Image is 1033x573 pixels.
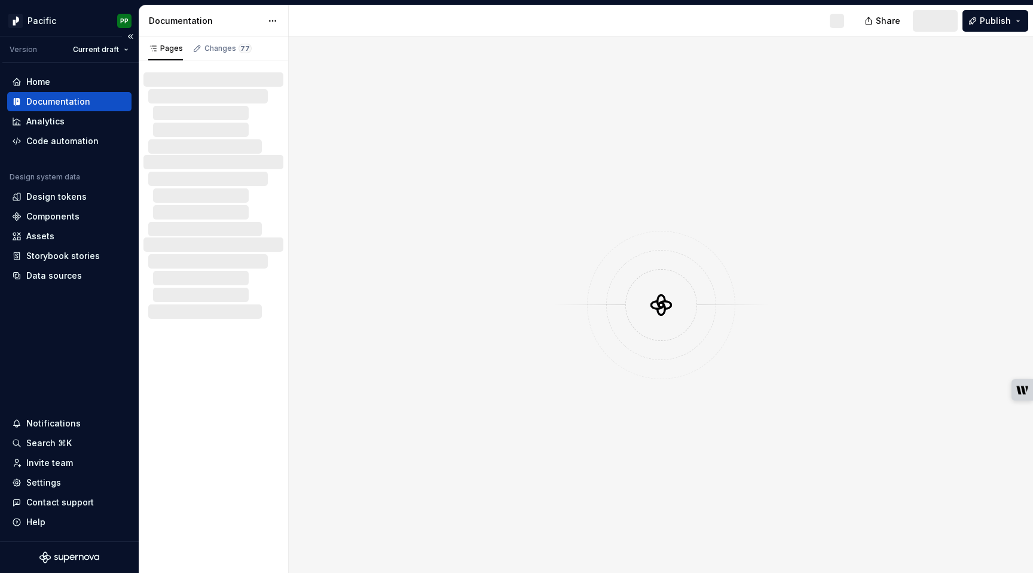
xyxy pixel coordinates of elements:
div: Documentation [149,15,262,27]
span: Share [876,15,900,27]
a: Invite team [7,453,132,473]
div: Home [26,76,50,88]
div: Pacific [27,15,56,27]
button: Collapse sidebar [122,28,139,45]
span: Publish [980,15,1011,27]
div: Storybook stories [26,250,100,262]
div: Version [10,45,37,54]
a: Documentation [7,92,132,111]
div: Help [26,516,45,528]
button: Share [858,10,908,32]
a: Design tokens [7,187,132,206]
div: Design system data [10,172,80,182]
img: 8d0dbd7b-a897-4c39-8ca0-62fbda938e11.png [8,14,23,28]
button: Help [7,513,132,532]
div: Documentation [26,96,90,108]
a: Home [7,72,132,92]
button: PacificPP [2,8,136,33]
div: Settings [26,477,61,489]
a: Analytics [7,112,132,131]
a: Storybook stories [7,246,132,266]
a: Settings [7,473,132,492]
button: Current draft [68,41,134,58]
div: Notifications [26,417,81,429]
div: Contact support [26,496,94,508]
div: Pages [148,44,183,53]
div: Design tokens [26,191,87,203]
div: Invite team [26,457,73,469]
a: Components [7,207,132,226]
button: Search ⌘K [7,434,132,453]
div: PP [120,16,129,26]
a: Code automation [7,132,132,151]
svg: Supernova Logo [39,551,99,563]
span: 77 [239,44,252,53]
div: Code automation [26,135,99,147]
button: Publish [962,10,1028,32]
button: Notifications [7,414,132,433]
div: Search ⌘K [26,437,72,449]
a: Data sources [7,266,132,285]
div: Components [26,211,80,223]
span: Current draft [73,45,119,54]
div: Analytics [26,115,65,127]
a: Assets [7,227,132,246]
button: Contact support [7,493,132,512]
div: Assets [26,230,54,242]
div: Data sources [26,270,82,282]
div: Changes [204,44,252,53]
